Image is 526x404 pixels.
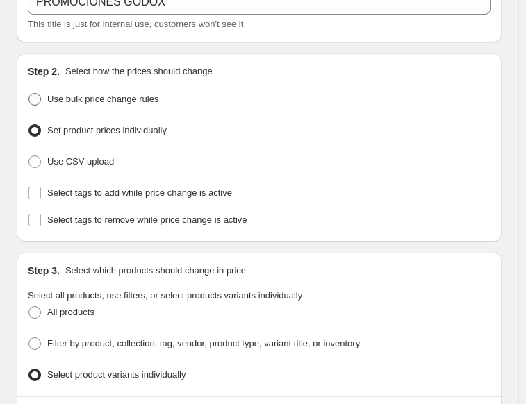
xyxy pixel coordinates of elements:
h2: Step 2. [28,65,60,78]
span: This title is just for internal use, customers won't see it [28,19,243,29]
span: All products [47,307,94,317]
span: Select product variants individually [47,369,186,380]
p: Select how the prices should change [65,65,213,78]
span: Filter by product, collection, tag, vendor, product type, variant title, or inventory [47,338,360,348]
span: Select tags to remove while price change is active [47,214,247,225]
span: Use bulk price change rules [47,94,158,104]
h2: Step 3. [28,264,60,278]
span: Select all products, use filters, or select products variants individually [28,290,302,301]
span: Select tags to add while price change is active [47,187,232,198]
span: Set product prices individually [47,125,167,135]
p: Select which products should change in price [65,264,246,278]
span: Use CSV upload [47,156,114,167]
